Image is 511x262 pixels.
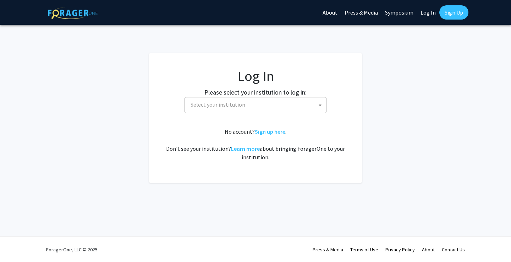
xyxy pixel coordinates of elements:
a: Sign Up [439,5,468,20]
div: ForagerOne, LLC © 2025 [46,237,98,262]
a: Sign up here [255,128,285,135]
div: No account? . Don't see your institution? about bringing ForagerOne to your institution. [163,127,348,161]
label: Please select your institution to log in: [204,87,307,97]
a: About [422,246,435,253]
span: Select your institution [185,97,326,113]
a: Privacy Policy [385,246,415,253]
a: Terms of Use [350,246,378,253]
a: Learn more about bringing ForagerOne to your institution [231,145,260,152]
img: ForagerOne Logo [48,7,98,19]
a: Contact Us [442,246,465,253]
span: Select your institution [188,97,326,112]
a: Press & Media [313,246,343,253]
span: Select your institution [191,101,245,108]
h1: Log In [163,68,348,85]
